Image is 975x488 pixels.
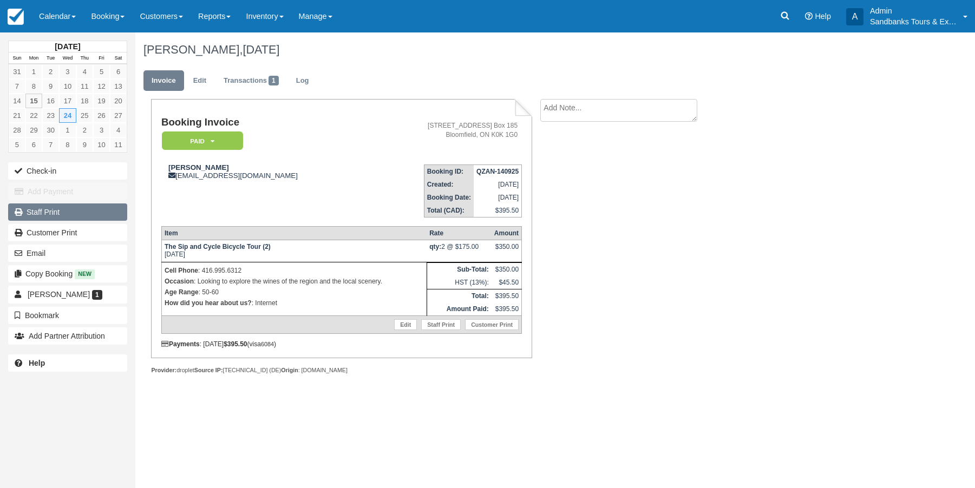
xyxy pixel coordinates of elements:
th: Sat [110,52,127,64]
a: 7 [42,137,59,152]
a: 6 [25,137,42,152]
a: 3 [59,64,76,79]
td: $395.50 [492,289,522,303]
a: 9 [76,137,93,152]
a: Edit [394,319,417,330]
p: : 50-60 [165,287,424,298]
p: Sandbanks Tours & Experiences [870,16,957,27]
i: Help [805,12,813,20]
a: 26 [93,108,110,123]
th: Thu [76,52,93,64]
a: 14 [9,94,25,108]
th: Tue [42,52,59,64]
a: 24 [59,108,76,123]
strong: [PERSON_NAME] [168,163,229,172]
a: Edit [185,70,214,91]
a: 10 [93,137,110,152]
th: Item [161,227,427,240]
p: : 416.995.6312 [165,265,424,276]
strong: How did you hear about us? [165,299,252,307]
a: 29 [25,123,42,137]
a: Staff Print [421,319,461,330]
button: Add Partner Attribution [8,327,127,345]
p: : Looking to explore the wines of the region and the local scenery. [165,276,424,287]
a: Customer Print [465,319,519,330]
div: A [846,8,863,25]
p: Admin [870,5,957,16]
strong: qty [429,243,441,250]
a: 28 [9,123,25,137]
strong: Occasion [165,278,194,285]
a: Paid [161,131,239,151]
th: Amount Paid: [427,302,492,316]
a: 17 [59,94,76,108]
th: Total: [427,289,492,303]
td: $395.50 [492,302,522,316]
button: Check-in [8,162,127,180]
a: 15 [25,94,42,108]
strong: $395.50 [224,340,247,348]
td: $395.50 [474,204,522,217]
th: Created: [424,178,474,191]
strong: Provider: [151,367,176,373]
a: 1 [25,64,42,79]
a: 2 [42,64,59,79]
a: 5 [9,137,25,152]
a: 12 [93,79,110,94]
th: Booking Date: [424,191,474,204]
a: Invoice [143,70,184,91]
a: 25 [76,108,93,123]
strong: QZAN-140925 [476,168,519,175]
button: Copy Booking New [8,265,127,282]
a: 4 [110,123,127,137]
span: 1 [269,76,279,85]
a: 4 [76,64,93,79]
strong: Source IP: [194,367,223,373]
span: [PERSON_NAME] [28,290,90,299]
a: 30 [42,123,59,137]
a: Transactions1 [215,70,287,91]
td: $350.00 [492,263,522,276]
a: 31 [9,64,25,79]
div: : [DATE] (visa ) [161,340,522,348]
span: Help [815,12,831,21]
a: 23 [42,108,59,123]
a: 5 [93,64,110,79]
span: [DATE] [243,43,279,56]
td: 2 @ $175.00 [427,240,492,262]
strong: Age Range [165,288,199,296]
th: Mon [25,52,42,64]
span: 1 [92,290,102,300]
strong: Origin [281,367,298,373]
a: 21 [9,108,25,123]
td: HST (13%): [427,276,492,289]
a: 7 [9,79,25,94]
th: Booking ID: [424,165,474,179]
a: [PERSON_NAME] 1 [8,286,127,303]
a: 18 [76,94,93,108]
th: Sun [9,52,25,64]
strong: Cell Phone [165,267,198,274]
th: Wed [59,52,76,64]
a: 11 [76,79,93,94]
div: $350.00 [494,243,519,259]
a: 3 [93,123,110,137]
th: Total (CAD): [424,204,474,217]
strong: Payments [161,340,200,348]
a: 19 [93,94,110,108]
a: 11 [110,137,127,152]
button: Email [8,245,127,262]
th: Amount [492,227,522,240]
a: 20 [110,94,127,108]
a: 13 [110,79,127,94]
td: [DATE] [474,191,522,204]
a: 6 [110,64,127,79]
button: Add Payment [8,183,127,200]
a: Help [8,354,127,372]
a: 27 [110,108,127,123]
a: Log [288,70,317,91]
em: Paid [162,131,243,150]
a: 16 [42,94,59,108]
h1: Booking Invoice [161,117,371,128]
strong: [DATE] [55,42,80,51]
